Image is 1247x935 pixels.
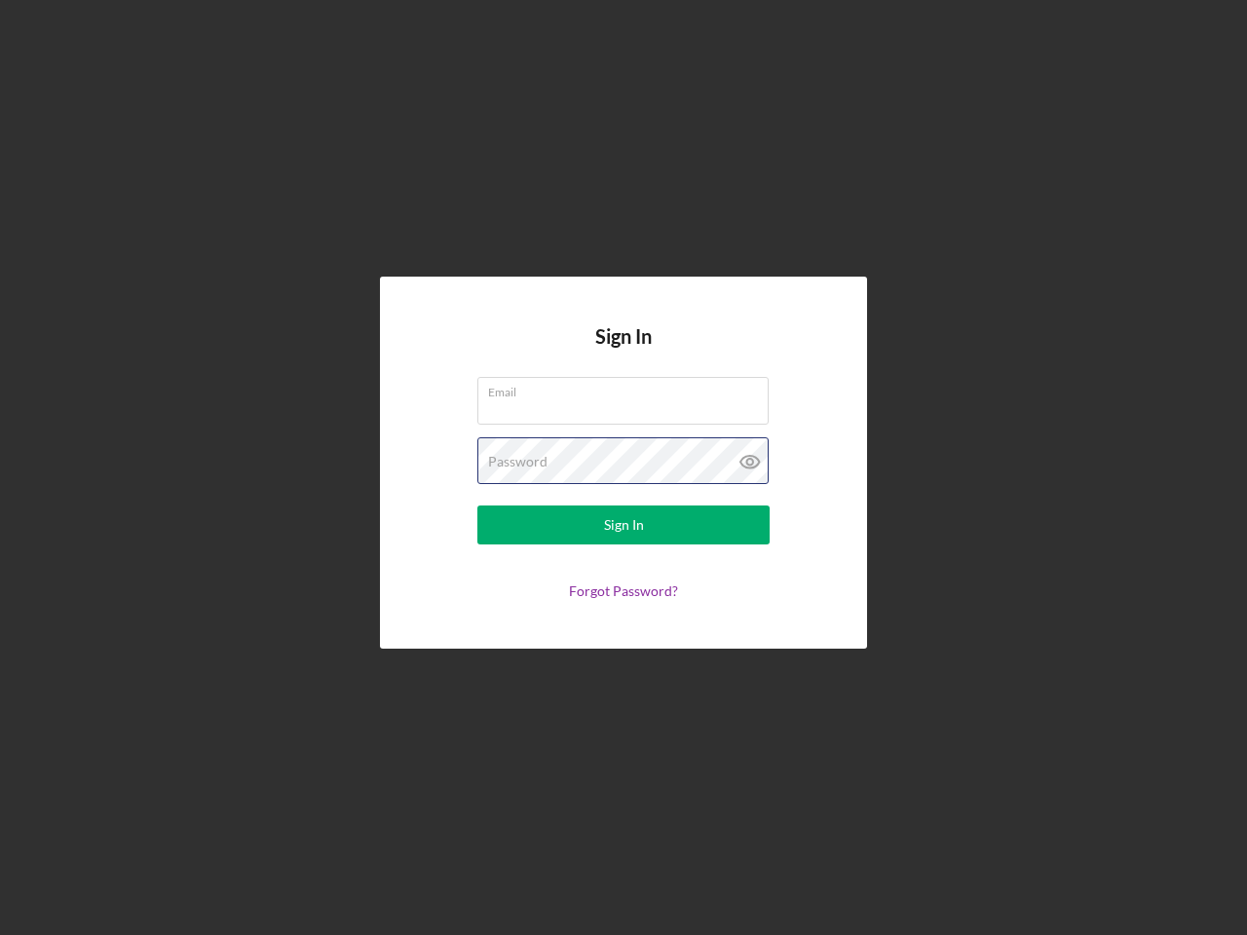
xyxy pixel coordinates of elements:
[595,325,652,377] h4: Sign In
[488,378,769,399] label: Email
[488,454,548,469] label: Password
[477,505,770,544] button: Sign In
[604,505,644,544] div: Sign In
[569,582,678,599] a: Forgot Password?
